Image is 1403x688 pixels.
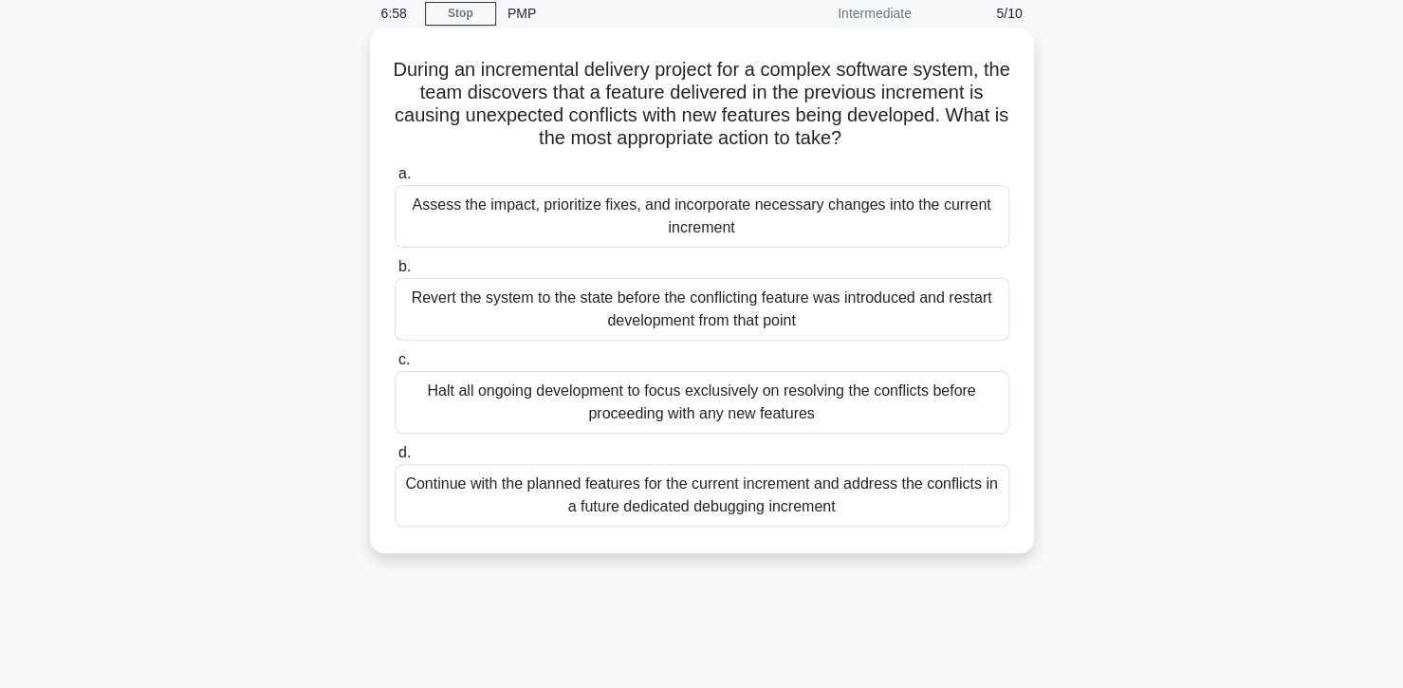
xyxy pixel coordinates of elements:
div: Revert the system to the state before the conflicting feature was introduced and restart developm... [395,278,1009,341]
h5: During an incremental delivery project for a complex software system, the team discovers that a f... [393,58,1011,151]
span: d. [398,444,411,460]
div: Assess the impact, prioritize fixes, and incorporate necessary changes into the current increment [395,185,1009,248]
span: a. [398,165,411,181]
div: Continue with the planned features for the current increment and address the conflicts in a futur... [395,464,1009,527]
span: c. [398,351,410,367]
div: Halt all ongoing development to focus exclusively on resolving the conflicts before proceeding wi... [395,371,1009,434]
a: Stop [425,2,496,26]
span: b. [398,258,411,274]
